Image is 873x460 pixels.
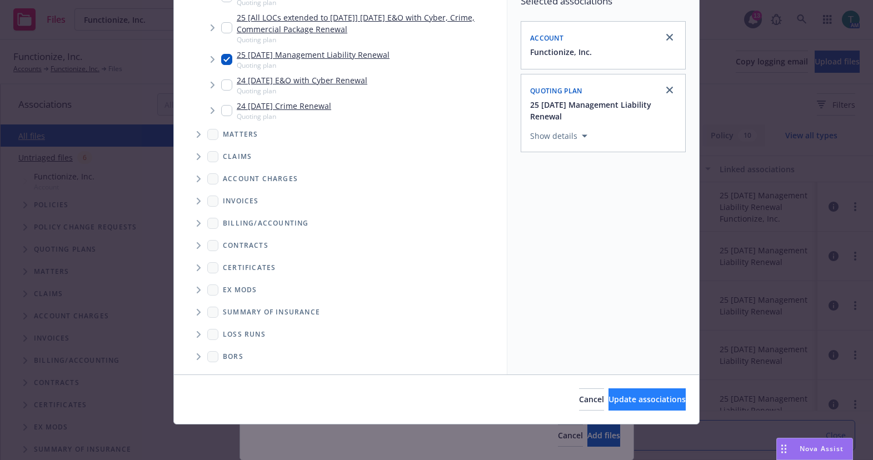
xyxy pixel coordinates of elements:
button: 25 [DATE] Management Liability Renewal [530,99,679,122]
a: 25 [DATE] Management Liability Renewal [237,49,390,61]
button: Show details [526,129,592,143]
span: Billing/Accounting [223,220,309,227]
span: Cancel [579,394,604,404]
a: 25 [All LOCs extended to [DATE]] [DATE] E&O with Cyber, Crime, Commercial Package Renewal [237,12,502,35]
span: Certificates [223,264,276,271]
button: Functionize, Inc. [530,46,592,58]
span: Matters [223,131,258,138]
span: Invoices [223,198,259,204]
span: Contracts [223,242,268,249]
button: Cancel [579,388,604,411]
span: BORs [223,353,243,360]
span: Account charges [223,176,298,182]
span: Account [530,33,563,43]
span: Loss Runs [223,331,266,338]
span: Quoting plan [237,112,331,121]
span: Quoting plan [530,86,582,96]
a: close [663,83,676,97]
span: Quoting plan [237,35,502,44]
span: Quoting plan [237,61,390,70]
button: Nova Assist [776,438,853,460]
span: Nova Assist [800,444,844,453]
span: Quoting plan [237,86,367,96]
span: Update associations [608,394,686,404]
span: Summary of insurance [223,309,320,316]
button: Update associations [608,388,686,411]
span: Claims [223,153,252,160]
span: Ex Mods [223,287,257,293]
a: 24 [DATE] E&O with Cyber Renewal [237,74,367,86]
a: 24 [DATE] Crime Renewal [237,100,331,112]
div: Folder Tree Example [174,212,507,368]
div: Drag to move [777,438,791,459]
a: close [663,31,676,44]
